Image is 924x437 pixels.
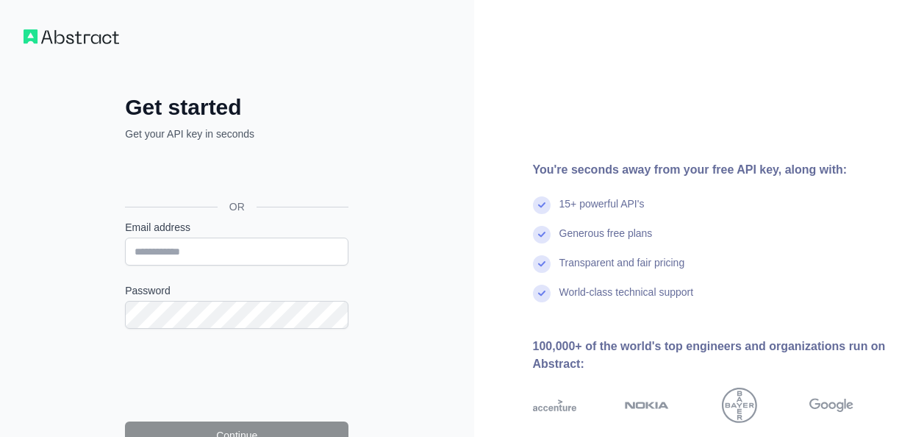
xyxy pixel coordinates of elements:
[559,285,694,314] div: World-class technical support
[125,347,348,404] iframe: reCAPTCHA
[533,161,901,179] div: You're seconds away from your free API key, along with:
[218,199,257,214] span: OR
[125,127,348,141] p: Get your API key in seconds
[125,283,348,298] label: Password
[559,196,645,226] div: 15+ powerful API's
[559,255,685,285] div: Transparent and fair pricing
[125,94,348,121] h2: Get started
[533,388,577,423] img: accenture
[533,338,901,373] div: 100,000+ of the world's top engineers and organizations run on Abstract:
[625,388,669,423] img: nokia
[559,226,653,255] div: Generous free plans
[533,285,551,302] img: check mark
[24,29,119,44] img: Workflow
[533,255,551,273] img: check mark
[533,196,551,214] img: check mark
[722,388,757,423] img: bayer
[809,388,853,423] img: google
[118,157,353,190] iframe: Sign in with Google Button
[533,226,551,244] img: check mark
[125,220,348,235] label: Email address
